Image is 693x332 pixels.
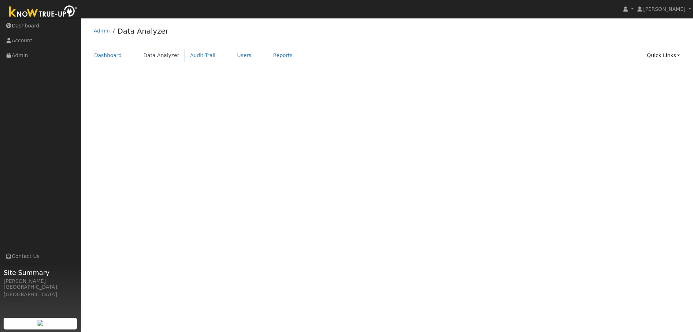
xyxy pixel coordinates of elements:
img: retrieve [38,320,43,326]
span: Site Summary [4,268,77,277]
a: Audit Trail [185,49,221,62]
a: Dashboard [89,49,127,62]
span: [PERSON_NAME] [643,6,685,12]
a: Quick Links [641,49,685,62]
div: [GEOGRAPHIC_DATA], [GEOGRAPHIC_DATA] [4,283,77,298]
img: Know True-Up [5,4,81,20]
a: Data Analyzer [117,27,168,35]
a: Data Analyzer [138,49,185,62]
a: Admin [94,28,110,34]
div: [PERSON_NAME] [4,277,77,285]
a: Users [232,49,257,62]
a: Reports [268,49,298,62]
